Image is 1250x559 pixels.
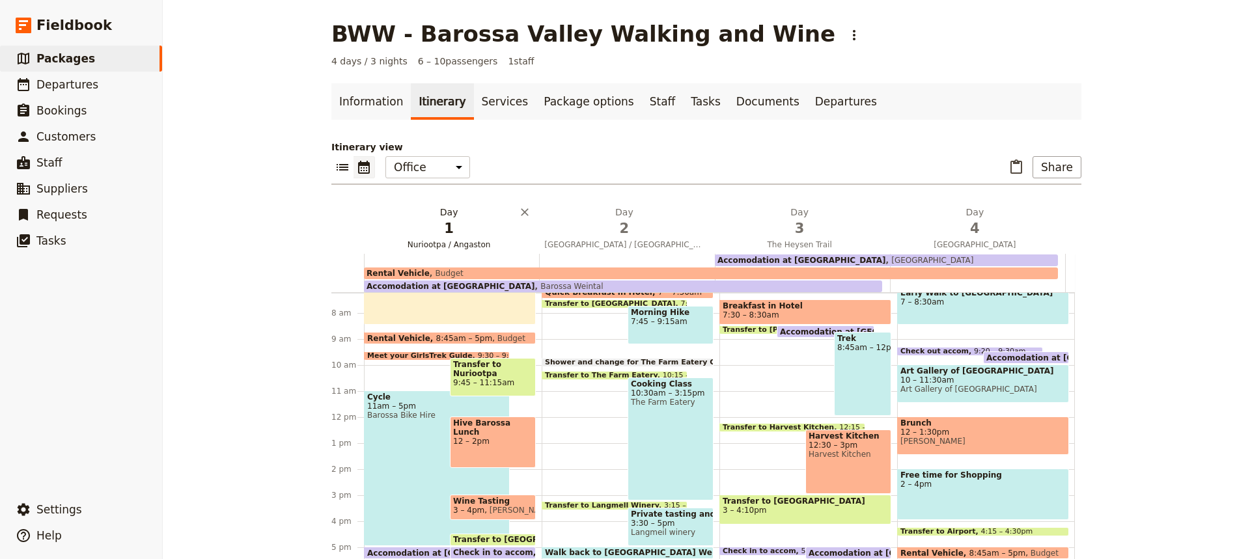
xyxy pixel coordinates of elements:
span: Help [36,529,62,542]
span: 3 – 4pm [453,506,484,515]
div: 8 am [331,308,364,318]
h1: BWW - Barossa Valley Walking and Wine [331,21,835,47]
div: 5 pm [331,542,364,552]
div: Guide Flights6 – 8:30am [364,260,536,325]
span: Tasks [36,234,66,247]
div: Accomodation at [GEOGRAPHIC_DATA] [805,547,891,559]
span: Fieldbook [36,16,112,35]
span: 1 staff [508,55,534,68]
button: Day4[GEOGRAPHIC_DATA] [890,206,1065,254]
span: Budget [1025,549,1059,557]
span: Rental Vehicle [367,334,436,342]
span: 5 – 5:15pm [801,547,842,555]
div: Accomodation at [GEOGRAPHIC_DATA][GEOGRAPHIC_DATA] [715,254,1058,266]
div: 11 am [331,386,364,396]
a: Information [331,83,411,120]
button: List view [331,156,354,178]
div: 3 pm [331,490,364,500]
span: Accomodation at [GEOGRAPHIC_DATA] [809,549,982,557]
span: Accomodation at [GEOGRAPHIC_DATA] [367,549,541,557]
div: 4 pm [331,516,364,526]
span: Budget [430,269,464,278]
span: 1 [369,219,529,238]
button: Day1Nuriootpa / Angaston [364,206,539,254]
div: Free time for Shopping2 – 4pm [897,469,1069,520]
span: Rental Vehicle [900,549,969,557]
span: 3:30 – 5pm [631,519,710,528]
h2: Day [369,206,529,238]
a: Staff [642,83,684,120]
span: 7:45 – 9:15am [631,317,710,326]
button: Day3The Heysen Trail [715,206,890,254]
span: Langmeil winery [631,528,710,537]
div: Transfer to [GEOGRAPHIC_DATA] [450,534,536,546]
span: 12 – 2pm [453,437,533,446]
div: Harvest Kitchen12:30 – 3pmHarvest Kitchen [805,429,891,494]
span: Harvest Kitchen [809,450,888,459]
div: 1 pm [331,438,364,448]
div: Meet your GirlsTrek Guide9:30 – 9:45am [364,351,510,361]
span: Requests [36,208,87,221]
span: Wine Tasting [453,497,533,506]
div: Rental VehicleBudget [364,267,1058,279]
span: Private tasting and vines walk [631,510,710,519]
a: Departures [807,83,885,120]
div: Accomodation at [GEOGRAPHIC_DATA]Barossa Weintal [364,280,882,292]
span: The Heysen Trail [715,239,885,250]
span: Trek [837,334,888,343]
span: Barossa Weintal [535,282,604,291]
div: Brunch12 – 1:30pm[PERSON_NAME] [897,416,1069,455]
span: Shower and change for The Farm Eatery Cooking School [545,359,777,366]
div: 12 pm [331,412,364,422]
div: Transfer to Airport4:15 – 4:30pm [897,527,1069,536]
button: Delete day Nuriootpa / Angaston [518,206,531,219]
span: Nuriootpa / Angaston [364,239,534,250]
div: Quick Breakfast in Hotel7 – 7:30am [542,286,714,299]
div: Check out accom9:20 – 9:30am [897,347,1043,356]
span: Bookings [36,104,87,117]
span: 7:30 – 8:30am [723,310,779,320]
a: Package options [536,83,641,120]
div: Hive Barossa Lunch12 – 2pm [450,416,536,468]
div: Transfer to Langmell Winery3:15 – 3:25pm [542,501,687,510]
span: 2 – 4pm [900,480,1066,489]
span: Barossa Bike Hire [367,411,507,420]
div: Accomodation at [GEOGRAPHIC_DATA]Barossa WeintalRental VehicleBudgetAccomodation at [GEOGRAPHIC_D... [364,254,1066,292]
span: Transfer to Nuriootpa [453,360,533,378]
span: 12:30 – 3pm [809,441,888,450]
span: 3 [720,219,880,238]
div: Transfer to The Farm Eatery10:15 – 10:30am [542,371,687,380]
div: Cooking Class10:30am – 3:15pmThe Farm Eatery [628,377,714,500]
span: Cycle [367,392,507,402]
div: Transfer to [GEOGRAPHIC_DATA]7:30 – 7:45am [542,299,687,308]
div: Rental Vehicle8:45am – 5pmBudget [897,547,1069,559]
span: 8:45am – 5pm [969,549,1026,557]
div: Transfer to [PERSON_NAME][GEOGRAPHIC_DATA] [719,325,817,334]
span: Rental Vehicle [367,269,430,278]
div: Check in to accom [450,547,536,559]
span: 4 days / 3 nights [331,55,408,68]
span: Check in to accom [723,547,801,555]
h2: Day [720,206,880,238]
div: Wine Tasting3 – 4pm[PERSON_NAME] Wines [450,495,536,520]
span: Early Walk to [GEOGRAPHIC_DATA] [900,288,1066,297]
span: 2 [544,219,704,238]
span: 10 – 11:30am [900,375,1066,385]
div: Private tasting and vines walk3:30 – 5pmLangmeil winery [628,508,714,546]
span: 3 – 4:10pm [723,506,767,515]
span: Transfer to Harvest Kitchen [723,424,839,431]
a: Documents [729,83,807,120]
div: Check in to accom5 – 5:15pm [719,547,865,556]
span: 12:15 – 12:30pm [839,424,900,431]
span: Harvest Kitchen [809,431,888,441]
span: Morning Hike [631,308,710,317]
span: Settings [36,503,82,516]
span: The Farm Eatery [631,398,710,407]
span: Art Gallery of [GEOGRAPHIC_DATA] [900,385,1066,394]
span: Hive Barossa Lunch [453,418,533,437]
span: 7:30 – 7:45am [681,300,732,308]
span: Suppliers [36,182,88,195]
a: Itinerary [411,83,473,120]
div: Morning Hike7:45 – 9:15am [628,306,714,344]
span: Transfer to [GEOGRAPHIC_DATA] [723,497,888,506]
